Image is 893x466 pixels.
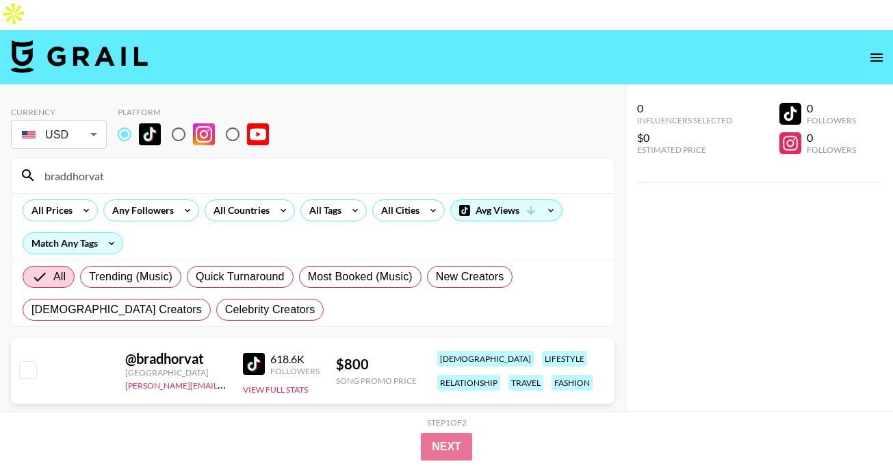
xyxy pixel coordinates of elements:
[23,200,75,221] div: All Prices
[542,351,587,367] div: lifestyle
[508,375,543,391] div: travel
[104,200,177,221] div: Any Followers
[225,302,315,318] span: Celebrity Creators
[125,378,458,391] a: [PERSON_NAME][EMAIL_ADDRESS][PERSON_NAME][PERSON_NAME][DOMAIN_NAME]
[373,200,422,221] div: All Cities
[308,269,413,285] span: Most Booked (Music)
[637,101,732,115] div: 0
[863,44,890,71] button: open drawer
[11,107,107,117] div: Currency
[451,200,562,221] div: Avg Views
[193,123,215,145] img: Instagram
[437,351,534,367] div: [DEMOGRAPHIC_DATA]
[23,233,122,254] div: Match Any Tags
[31,302,202,318] span: [DEMOGRAPHIC_DATA] Creators
[421,433,472,461] button: Next
[89,269,172,285] span: Trending (Music)
[14,123,104,147] div: USD
[125,350,227,367] div: @ bradhorvat
[427,417,467,428] div: Step 1 of 2
[125,367,227,378] div: [GEOGRAPHIC_DATA]
[637,115,732,125] div: Influencers Selected
[243,384,308,395] button: View Full Stats
[270,352,320,366] div: 618.6K
[336,356,417,373] div: $ 800
[118,107,280,117] div: Platform
[247,123,269,145] img: YouTube
[139,123,161,145] img: TikTok
[825,397,877,450] iframe: Drift Widget Chat Controller
[552,375,593,391] div: fashion
[196,269,285,285] span: Quick Turnaround
[807,115,856,125] div: Followers
[11,40,148,73] img: Grail Talent
[205,200,272,221] div: All Countries
[436,269,504,285] span: New Creators
[437,375,500,391] div: relationship
[637,131,732,145] div: $0
[301,200,344,221] div: All Tags
[807,101,856,115] div: 0
[243,353,265,375] img: TikTok
[270,366,320,376] div: Followers
[336,376,417,386] div: Song Promo Price
[807,131,856,145] div: 0
[637,145,732,155] div: Estimated Price
[807,145,856,155] div: Followers
[36,164,606,186] input: Search by User Name
[53,269,66,285] span: All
